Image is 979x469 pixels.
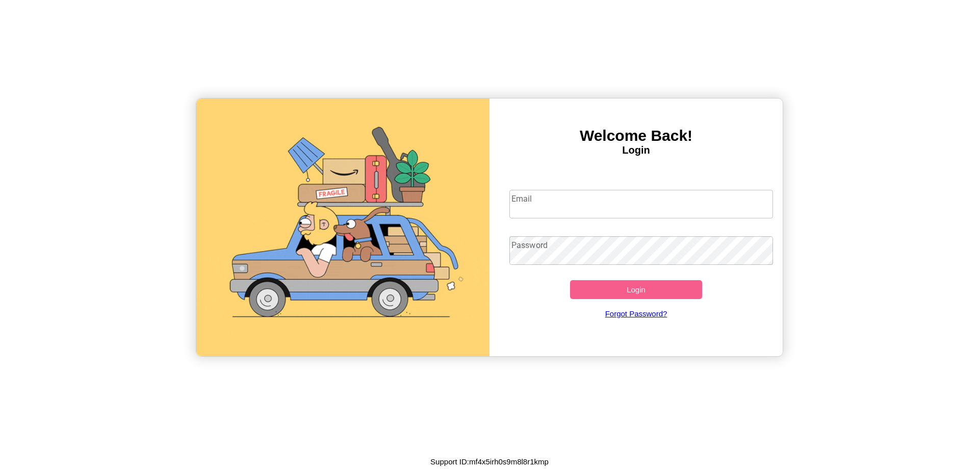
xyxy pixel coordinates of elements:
img: gif [196,98,489,356]
p: Support ID: mf4x5irh0s9m8l8r1kmp [430,455,549,468]
h3: Welcome Back! [489,127,783,144]
button: Login [570,280,702,299]
h4: Login [489,144,783,156]
a: Forgot Password? [504,299,768,328]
